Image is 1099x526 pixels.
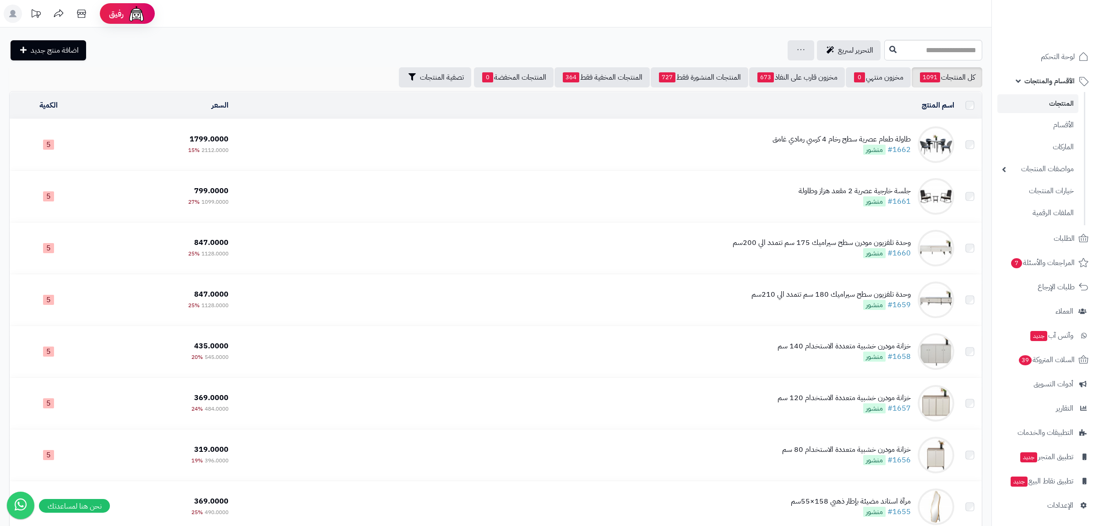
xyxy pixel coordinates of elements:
[887,455,911,466] a: #1656
[1029,329,1073,342] span: وآتس آب
[1054,232,1075,245] span: الطلبات
[1034,378,1073,390] span: أدوات التسويق
[24,5,47,25] a: تحديثات المنصة
[188,249,200,258] span: 25%
[863,352,886,362] span: منشور
[1010,475,1073,488] span: تطبيق نقاط البيع
[1019,450,1073,463] span: تطبيق المتجر
[997,94,1078,113] a: المنتجات
[1019,355,1032,365] span: 39
[997,373,1094,395] a: أدوات التسويق
[846,67,911,87] a: مخزون منتهي0
[887,144,911,155] a: #1662
[997,137,1078,157] a: الماركات
[1038,281,1075,293] span: طلبات الإرجاع
[997,159,1078,179] a: مواصفات المنتجات
[887,351,911,362] a: #1658
[43,295,54,305] span: 5
[194,444,229,455] span: 319.0000
[201,146,229,154] span: 2112.0000
[188,198,200,206] span: 27%
[751,289,911,300] div: وحدة تلفزيون سطح سيراميك 180 سم تتمدد الي 210سم
[863,507,886,517] span: منشور
[778,393,911,403] div: خزانة مودرن خشبية متعددة الاستخدام 120 سم
[863,248,886,258] span: منشور
[791,496,911,507] div: مرآة استاند مضيئة بإطار ذهبي 158×55سم
[194,289,229,300] span: 847.0000
[887,506,911,517] a: #1655
[201,249,229,258] span: 1128.0000
[854,72,865,82] span: 0
[43,398,54,408] span: 5
[191,508,203,516] span: 25%
[922,100,954,111] a: اسم المنتج
[749,67,845,87] a: مخزون قارب على النفاذ673
[997,276,1094,298] a: طلبات الإرجاع
[799,186,911,196] div: جلسة خارجية عصرية 2 مقعد هزاز وطاولة
[817,40,881,60] a: التحرير لسريع
[188,146,200,154] span: 15%
[918,230,954,266] img: وحدة تلفزيون مودرن سطح سيراميك 175 سم تتمدد الي 200سم
[997,203,1078,223] a: الملفات الرقمية
[43,243,54,253] span: 5
[997,397,1094,419] a: التقارير
[1037,26,1090,45] img: logo-2.png
[782,445,911,455] div: خزانة مودرن خشبية متعددة الاستخدام 80 سم
[997,115,1078,135] a: الأقسام
[205,508,229,516] span: 490.0000
[212,100,229,111] a: السعر
[997,470,1094,492] a: تطبيق نقاط البيعجديد
[863,145,886,155] span: منشور
[887,196,911,207] a: #1661
[399,67,471,87] button: تصفية المنتجات
[863,403,886,413] span: منشور
[1055,305,1073,318] span: العملاء
[918,385,954,422] img: خزانة مودرن خشبية متعددة الاستخدام 120 سم
[205,456,229,465] span: 396.0000
[887,403,911,414] a: #1657
[39,100,58,111] a: الكمية
[863,455,886,465] span: منشور
[1018,353,1075,366] span: السلات المتروكة
[1041,50,1075,63] span: لوحة التحكم
[563,72,579,82] span: 364
[863,300,886,310] span: منشور
[43,347,54,357] span: 5
[778,341,911,352] div: خزانة مودرن خشبية متعددة الاستخدام 140 سم
[1017,426,1073,439] span: التطبيقات والخدمات
[651,67,748,87] a: المنتجات المنشورة فقط727
[194,496,229,507] span: 369.0000
[127,5,146,23] img: ai-face.png
[31,45,79,56] span: اضافة منتج جديد
[205,353,229,361] span: 545.0000
[1056,402,1073,415] span: التقارير
[920,72,940,82] span: 1091
[194,392,229,403] span: 369.0000
[997,494,1094,516] a: الإعدادات
[912,67,982,87] a: كل المنتجات1091
[194,185,229,196] span: 799.0000
[918,488,954,525] img: مرآة استاند مضيئة بإطار ذهبي 158×55سم
[918,178,954,215] img: جلسة خارجية عصرية 2 مقعد هزاز وطاولة
[201,198,229,206] span: 1099.0000
[43,140,54,150] span: 5
[997,228,1094,249] a: الطلبات
[918,126,954,163] img: طاولة طعام عصرية سطح رخام 4 كرسي رمادي غامق
[997,349,1094,371] a: السلات المتروكة39
[997,181,1078,201] a: خيارات المنتجات
[191,353,203,361] span: 20%
[887,248,911,259] a: #1660
[205,405,229,413] span: 484.0000
[1010,256,1075,269] span: المراجعات والأسئلة
[1011,477,1028,487] span: جديد
[482,72,493,82] span: 0
[918,282,954,318] img: وحدة تلفزيون سطح سيراميك 180 سم تتمدد الي 210سم
[659,72,675,82] span: 727
[194,341,229,352] span: 435.0000
[1024,75,1075,87] span: الأقسام والمنتجات
[191,456,203,465] span: 19%
[863,196,886,206] span: منشور
[918,333,954,370] img: خزانة مودرن خشبية متعددة الاستخدام 140 سم
[43,191,54,201] span: 5
[194,237,229,248] span: 847.0000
